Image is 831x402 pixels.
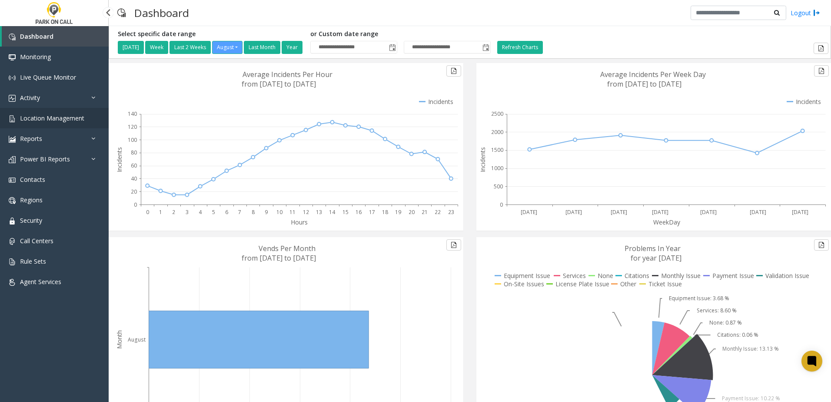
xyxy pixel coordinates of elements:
text: 13 [316,208,322,216]
text: Average Incidents Per Hour [243,70,332,79]
text: 20 [409,208,415,216]
button: Export to pdf [814,239,829,251]
text: 12 [303,208,309,216]
text: 5 [212,208,215,216]
text: 3 [186,208,189,216]
text: 2 [172,208,175,216]
span: Rule Sets [20,257,46,265]
span: Power BI Reports [20,155,70,163]
text: [DATE] [565,208,582,216]
text: August [128,336,146,343]
text: 17 [369,208,375,216]
img: 'icon' [9,238,16,245]
img: 'icon' [9,197,16,204]
text: from [DATE] to [DATE] [242,253,316,263]
text: from [DATE] to [DATE] [607,79,681,89]
text: Services: 8.60 % [697,307,737,314]
text: 18 [382,208,388,216]
text: Payment Issue: 10.22 % [722,395,780,402]
text: 15 [342,208,349,216]
img: 'icon' [9,95,16,102]
text: from [DATE] to [DATE] [242,79,316,89]
button: Refresh Charts [497,41,543,54]
text: 19 [395,208,401,216]
text: Vends Per Month [259,244,316,253]
img: 'icon' [9,279,16,286]
text: Hours [291,218,308,226]
text: 2000 [491,128,503,136]
text: [DATE] [792,208,808,216]
text: 22 [435,208,441,216]
text: 60 [131,162,137,169]
span: Toggle popup [387,41,397,54]
text: 1500 [491,146,503,154]
span: Reports [20,134,42,143]
span: Live Queue Monitor [20,73,76,81]
span: Activity [20,94,40,102]
button: Export to pdf [814,43,828,54]
span: Regions [20,196,43,204]
text: Incidents [115,147,123,172]
img: pageIcon [117,2,126,23]
text: 10 [276,208,283,216]
text: Problems In Year [625,244,681,253]
img: 'icon' [9,54,16,61]
span: Call Centers [20,237,53,245]
text: 0 [500,201,503,208]
span: Location Management [20,114,84,122]
text: 6 [225,208,228,216]
text: 1000 [491,164,503,172]
text: Citations: 0.06 % [717,331,758,338]
h5: or Custom date range [310,30,491,38]
text: Equipment Issue: 3.68 % [669,295,729,302]
img: 'icon' [9,33,16,40]
text: None: 0.87 % [709,319,742,326]
text: [DATE] [750,208,766,216]
span: Monitoring [20,53,51,61]
img: 'icon' [9,177,16,184]
text: 20 [131,188,137,195]
text: 40 [131,175,137,182]
text: Monthly Issue: 13.13 % [722,345,779,352]
text: 0 [146,208,149,216]
button: August [212,41,243,54]
span: Security [20,216,42,224]
img: 'icon' [9,136,16,143]
img: 'icon' [9,74,16,81]
text: 100 [128,136,137,144]
span: Dashboard [20,32,53,40]
text: 140 [128,110,137,117]
img: 'icon' [9,218,16,224]
text: 7 [238,208,241,216]
text: Month [115,330,123,349]
span: Agent Services [20,278,61,286]
button: Export to pdf [446,65,461,77]
text: [DATE] [652,208,668,216]
button: Export to pdf [814,65,829,77]
text: 500 [494,183,503,190]
button: Week [145,41,168,54]
a: Dashboard [2,26,109,47]
text: WeekDay [653,218,681,226]
text: 23 [448,208,454,216]
img: 'icon' [9,156,16,163]
text: 16 [356,208,362,216]
text: [DATE] [700,208,717,216]
text: 4 [199,208,202,216]
h5: Select specific date range [118,30,304,38]
img: 'icon' [9,258,16,265]
text: [DATE] [611,208,627,216]
text: Average Incidents Per Week Day [600,70,706,79]
h3: Dashboard [130,2,193,23]
button: Export to pdf [446,239,461,251]
text: 1 [159,208,162,216]
text: 120 [128,123,137,131]
text: 11 [289,208,296,216]
button: Year [282,41,302,54]
span: Contacts [20,175,45,184]
text: 14 [329,208,336,216]
text: 0 [134,201,137,208]
text: [DATE] [521,208,537,216]
img: logout [813,8,820,17]
text: 2500 [491,110,503,117]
